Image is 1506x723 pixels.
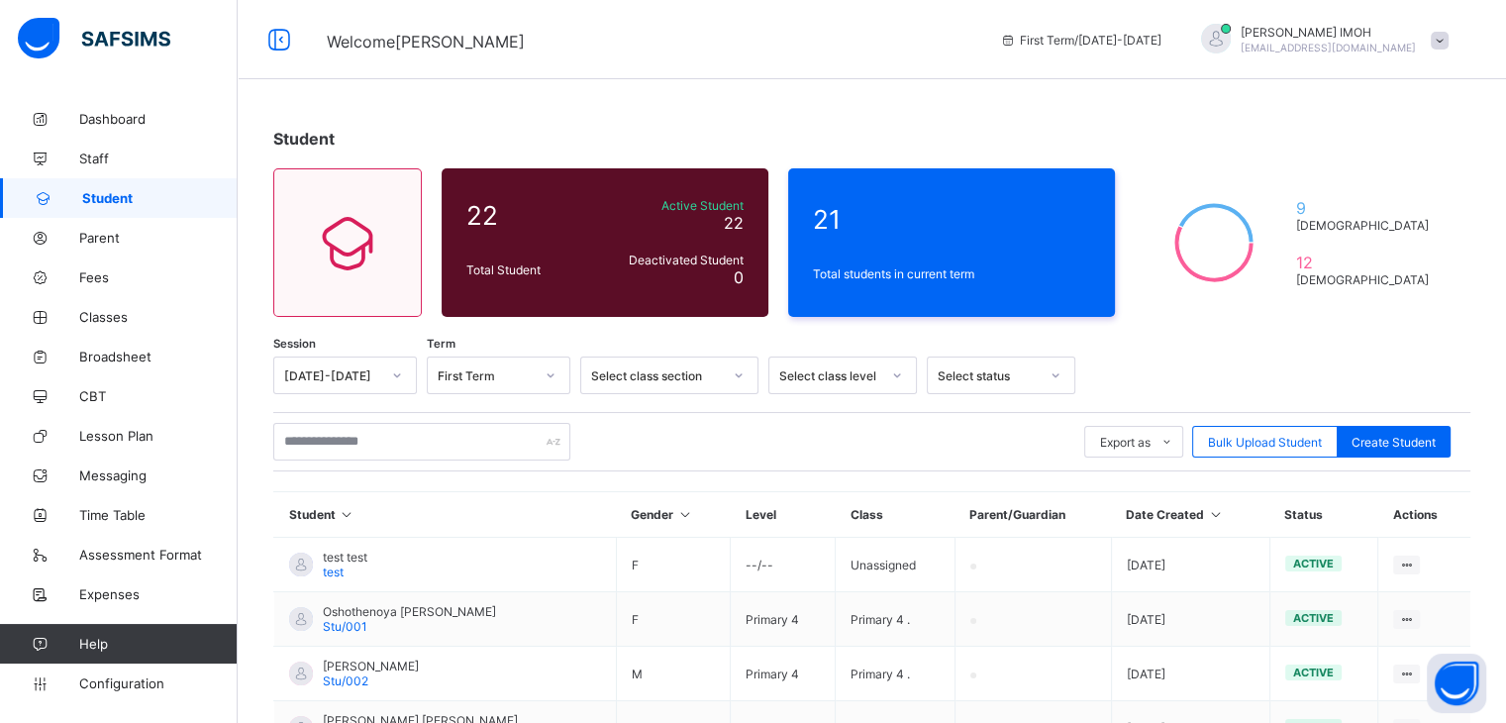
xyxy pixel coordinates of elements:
[438,368,534,383] div: First Term
[1207,507,1224,522] i: Sort in Ascending Order
[731,538,836,592] td: --/--
[835,647,954,701] td: Primary 4 .
[779,368,880,383] div: Select class level
[339,507,355,522] i: Sort in Ascending Order
[616,538,730,592] td: F
[323,604,496,619] span: Oshothenoya [PERSON_NAME]
[1241,42,1416,53] span: [EMAIL_ADDRESS][DOMAIN_NAME]
[274,492,617,538] th: Student
[79,467,238,483] span: Messaging
[323,673,368,688] span: Stu/002
[1427,654,1486,713] button: Open asap
[835,538,954,592] td: Unassigned
[273,337,316,351] span: Session
[79,349,238,364] span: Broadsheet
[1293,666,1334,679] span: active
[835,492,954,538] th: Class
[724,213,744,233] span: 22
[954,492,1111,538] th: Parent/Guardian
[603,198,744,213] span: Active Student
[79,151,238,166] span: Staff
[79,547,238,563] span: Assessment Format
[616,647,730,701] td: M
[813,204,1090,235] span: 21
[616,592,730,647] td: F
[813,266,1090,281] span: Total students in current term
[731,492,836,538] th: Level
[938,368,1039,383] div: Select status
[18,18,170,59] img: safsims
[676,507,693,522] i: Sort in Ascending Order
[1241,25,1416,40] span: [PERSON_NAME] IMOH
[603,253,744,267] span: Deactivated Student
[1352,435,1436,450] span: Create Student
[284,368,380,383] div: [DATE]-[DATE]
[82,190,238,206] span: Student
[79,269,238,285] span: Fees
[323,619,367,634] span: Stu/001
[731,592,836,647] td: Primary 4
[1111,538,1269,592] td: [DATE]
[79,428,238,444] span: Lesson Plan
[1269,492,1377,538] th: Status
[1100,435,1151,450] span: Export as
[79,388,238,404] span: CBT
[1293,557,1334,570] span: active
[1295,272,1437,287] span: [DEMOGRAPHIC_DATA]
[79,675,237,691] span: Configuration
[1295,198,1437,218] span: 9
[616,492,730,538] th: Gender
[323,565,344,579] span: test
[1295,253,1437,272] span: 12
[79,586,238,602] span: Expenses
[323,550,367,565] span: test test
[466,200,593,231] span: 22
[1293,611,1334,625] span: active
[427,337,455,351] span: Term
[734,267,744,287] span: 0
[731,647,836,701] td: Primary 4
[79,507,238,523] span: Time Table
[1000,33,1161,48] span: session/term information
[1378,492,1470,538] th: Actions
[1208,435,1322,450] span: Bulk Upload Student
[79,111,238,127] span: Dashboard
[273,129,335,149] span: Student
[591,368,722,383] div: Select class section
[461,258,598,282] div: Total Student
[79,230,238,246] span: Parent
[1111,492,1269,538] th: Date Created
[79,309,238,325] span: Classes
[1181,24,1458,56] div: LucyIMOH
[835,592,954,647] td: Primary 4 .
[327,32,525,52] span: Welcome [PERSON_NAME]
[1111,647,1269,701] td: [DATE]
[1111,592,1269,647] td: [DATE]
[323,659,419,673] span: [PERSON_NAME]
[79,636,237,652] span: Help
[1295,218,1437,233] span: [DEMOGRAPHIC_DATA]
